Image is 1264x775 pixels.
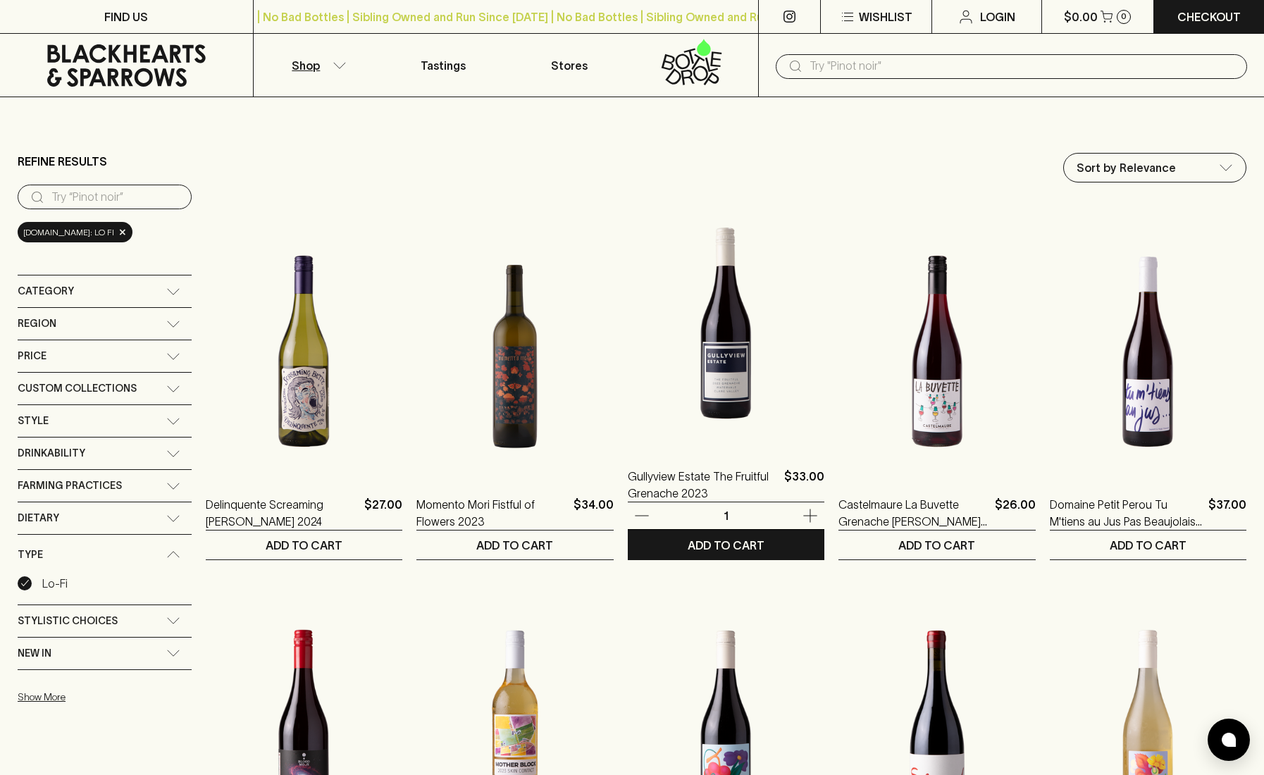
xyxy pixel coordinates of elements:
[18,509,59,527] span: Dietary
[18,373,192,404] div: Custom Collections
[51,186,180,209] input: Try “Pinot noir”
[18,470,192,502] div: Farming Practices
[1050,496,1203,530] a: Domaine Petit Perou Tu M'tiens au Jus Pas Beaujolais Gamay 2023
[1208,496,1246,530] p: $37.00
[628,468,779,502] a: Gullyview Estate The Fruitful Grenache 2023
[23,225,114,240] span: [DOMAIN_NAME]: Lo Fi
[980,8,1015,25] p: Login
[18,605,192,637] div: Stylistic Choices
[1077,159,1176,176] p: Sort by Relevance
[18,308,192,340] div: Region
[18,153,107,170] p: Refine Results
[1177,8,1241,25] p: Checkout
[42,575,68,592] p: Lo-Fi
[838,531,1035,559] button: ADD TO CART
[628,200,824,447] img: Gullyview Estate The Fruitful Grenache 2023
[18,683,202,712] button: Show More
[18,477,122,495] span: Farming Practices
[784,468,824,502] p: $33.00
[416,496,567,530] a: Momento Mori Fistful of Flowers 2023
[506,34,632,97] a: Stores
[1110,537,1186,554] p: ADD TO CART
[18,283,74,300] span: Category
[1064,8,1098,25] p: $0.00
[1050,531,1246,559] button: ADD TO CART
[206,531,402,559] button: ADD TO CART
[18,380,137,397] span: Custom Collections
[476,537,553,554] p: ADD TO CART
[551,57,588,74] p: Stores
[838,228,1035,475] img: Castelmaure La Buvette Grenache Carignan NV
[254,34,380,97] button: Shop
[18,645,51,662] span: New In
[292,57,320,74] p: Shop
[266,537,342,554] p: ADD TO CART
[364,496,402,530] p: $27.00
[118,225,127,240] span: ×
[421,57,466,74] p: Tastings
[688,537,764,554] p: ADD TO CART
[628,531,824,559] button: ADD TO CART
[416,228,613,475] img: Momento Mori Fistful of Flowers 2023
[18,347,47,365] span: Price
[1222,733,1236,747] img: bubble-icon
[104,8,148,25] p: FIND US
[18,638,192,669] div: New In
[838,496,989,530] a: Castelmaure La Buvette Grenache [PERSON_NAME] [GEOGRAPHIC_DATA]
[995,496,1036,530] p: $26.00
[18,412,49,430] span: Style
[574,496,614,530] p: $34.00
[1050,228,1246,475] img: Domaine Petit Perou Tu M'tiens au Jus Pas Beaujolais Gamay 2023
[18,275,192,307] div: Category
[18,405,192,437] div: Style
[18,445,85,462] span: Drinkability
[18,546,43,564] span: Type
[18,315,56,333] span: Region
[859,8,912,25] p: Wishlist
[18,340,192,372] div: Price
[709,508,743,523] p: 1
[380,34,506,97] a: Tastings
[810,55,1236,77] input: Try "Pinot noir"
[1121,13,1127,20] p: 0
[416,531,613,559] button: ADD TO CART
[18,438,192,469] div: Drinkability
[1064,154,1246,182] div: Sort by Relevance
[18,502,192,534] div: Dietary
[18,612,118,630] span: Stylistic Choices
[18,535,192,575] div: Type
[898,537,975,554] p: ADD TO CART
[206,228,402,475] img: Delinquente Screaming Betty Vermentino 2024
[206,496,359,530] a: Delinquente Screaming [PERSON_NAME] 2024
